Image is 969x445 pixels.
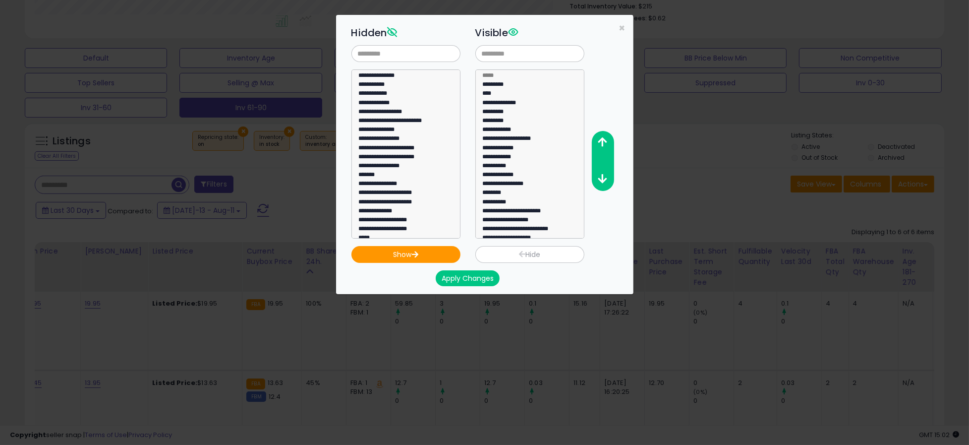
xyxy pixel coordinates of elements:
span: × [619,21,626,35]
button: Show [351,246,460,263]
button: Apply Changes [436,270,500,286]
button: Hide [475,246,584,263]
h3: Visible [475,25,584,40]
h3: Hidden [351,25,460,40]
